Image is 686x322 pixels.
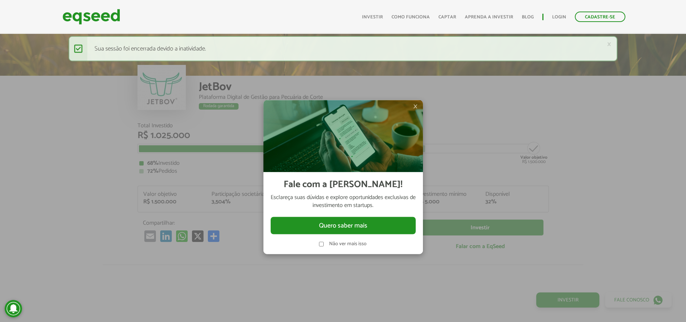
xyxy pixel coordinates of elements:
[62,7,120,26] img: EqSeed
[271,194,416,210] p: Esclareça suas dúvidas e explore oportunidades exclusivas de investimento em startups.
[413,102,418,111] span: ×
[263,100,423,172] img: Imagem celular
[575,12,625,22] a: Cadastre-se
[329,242,367,247] label: Não ver mais isso
[522,15,534,19] a: Blog
[465,15,513,19] a: Aprenda a investir
[362,15,383,19] a: Investir
[552,15,566,19] a: Login
[69,36,617,61] div: Sua sessão foi encerrada devido a inatividade.
[607,40,611,48] a: ×
[284,180,402,190] h2: Fale com a [PERSON_NAME]!
[392,15,430,19] a: Como funciona
[438,15,456,19] a: Captar
[271,217,416,234] button: Quero saber mais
